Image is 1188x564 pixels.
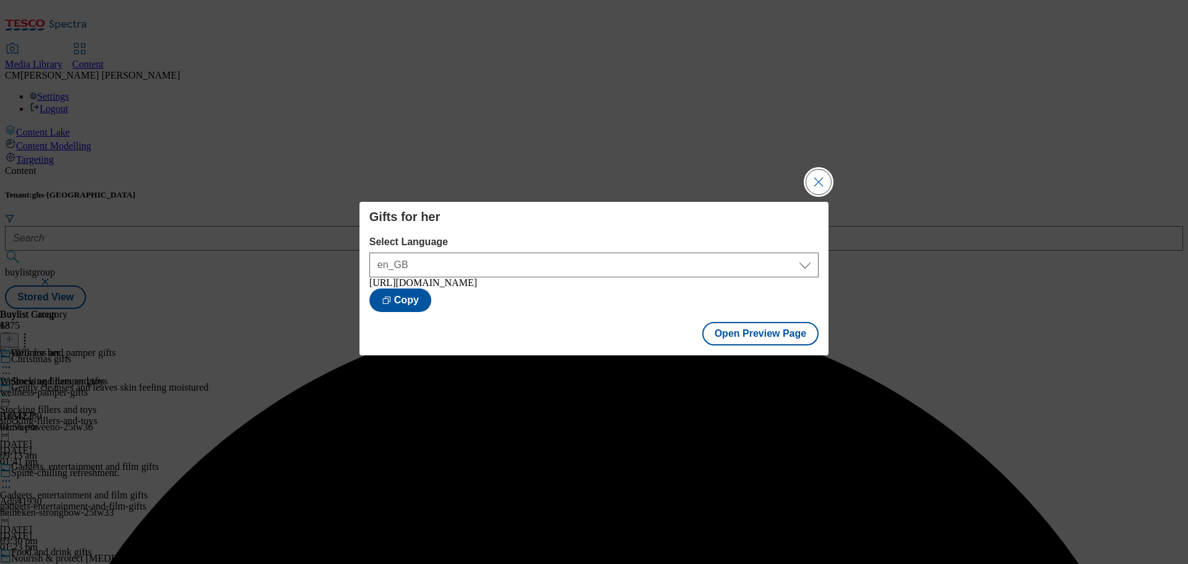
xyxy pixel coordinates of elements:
button: Close Modal [806,170,831,194]
div: Modal [359,202,829,355]
button: Copy [369,289,431,312]
h4: Gifts for her [369,209,819,224]
div: [URL][DOMAIN_NAME] [369,277,819,289]
label: Select Language [369,236,819,248]
button: Open Preview Page [702,322,819,345]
